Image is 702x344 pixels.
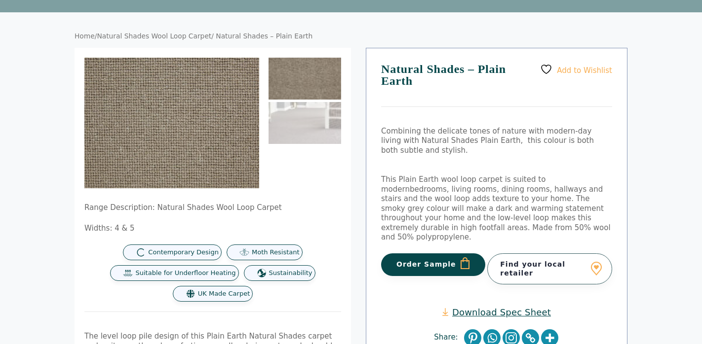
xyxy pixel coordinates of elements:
[148,248,219,257] span: Contemporary Design
[381,63,612,107] h1: Natural Shades – Plain Earth
[269,102,341,144] img: Natural Shades - Plain Earth - Image 2
[557,66,612,74] span: Add to Wishlist
[540,63,612,75] a: Add to Wishlist
[269,269,312,277] span: Sustainability
[97,32,211,40] a: Natural Shades Wool Loop Carpet
[381,127,594,155] span: Combining the delicate tones of nature with modern-day living with Natural Shades Plain Earth, th...
[442,307,551,318] a: Download Spec Sheet
[84,224,341,234] p: Widths: 4 & 5
[75,32,627,41] nav: Breadcrumb
[84,203,341,213] p: Range Description: Natural Shades Wool Loop Carpet
[135,269,235,277] span: Suitable for Underfloor Heating
[381,175,546,194] span: This Plain Earth wool loop carpet is suited to modern
[487,253,612,284] a: Find your local retailer
[198,290,250,298] span: UK Made Carpet
[75,32,95,40] a: Home
[252,248,300,257] span: Moth Resistant
[269,58,341,100] img: Rustic mid Brown
[381,185,611,242] span: bedrooms, living rooms, dining rooms, hallways and stairs and the wool loop adds texture to your ...
[381,253,485,276] button: Order Sample
[434,333,463,343] span: Share:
